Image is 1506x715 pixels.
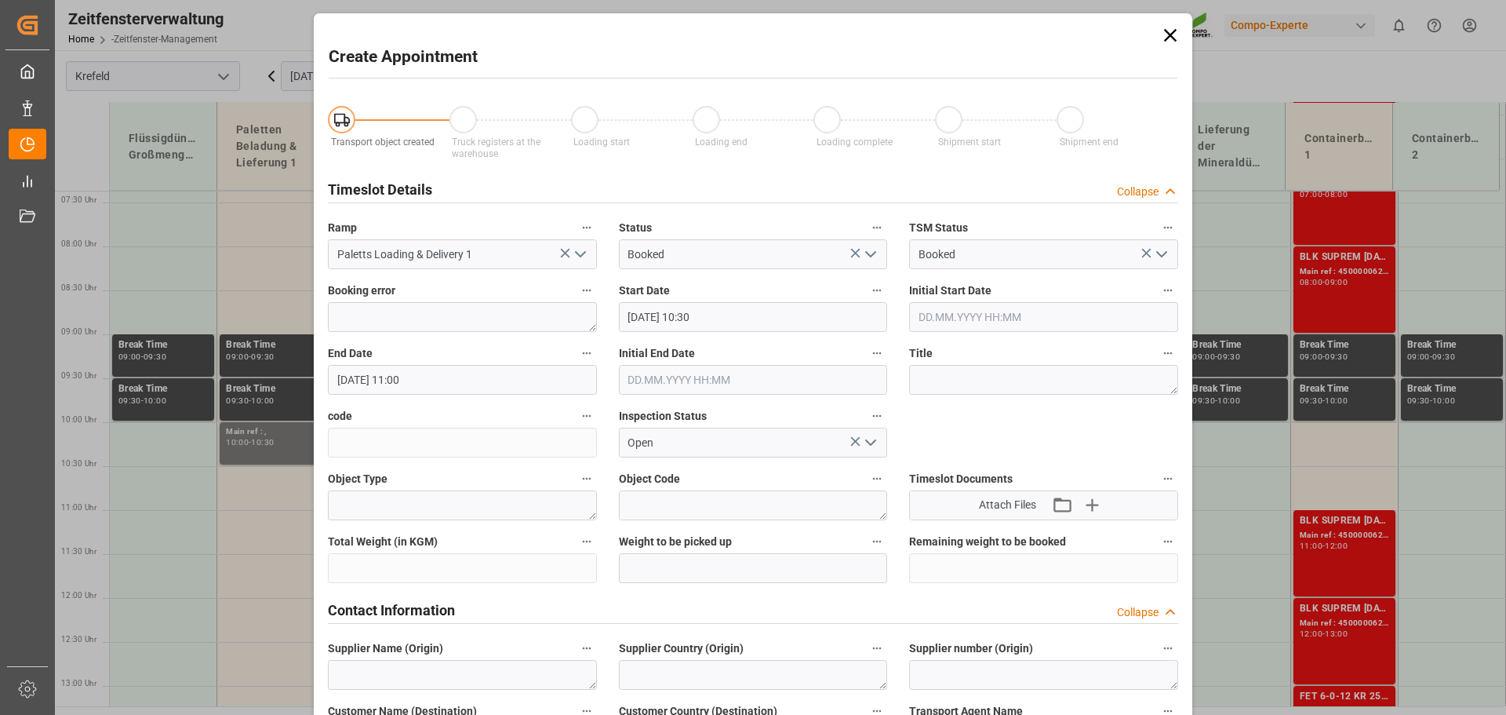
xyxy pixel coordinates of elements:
[577,343,597,363] button: End Date
[1158,531,1178,552] button: Remaining weight to be booked
[619,640,744,657] span: Supplier Country (Origin)
[573,137,630,148] span: Loading start
[452,137,540,159] span: Truck registers at the warehouse
[328,534,438,550] span: Total Weight (in KGM)
[909,345,933,362] span: Title
[328,179,432,200] h2: Timeslot Details
[619,302,888,332] input: DD.MM.YYYY HH:MM
[858,431,882,455] button: open menu
[1158,217,1178,238] button: TSM Status
[1117,604,1159,621] div: Collapse
[909,220,968,236] span: TSM Status
[1158,280,1178,301] button: Initial Start Date
[619,283,670,299] span: Start Date
[577,280,597,301] button: Booking error
[619,345,695,362] span: Initial End Date
[867,280,887,301] button: Start Date
[567,243,591,267] button: open menu
[867,217,887,238] button: Status
[328,220,357,236] span: Ramp
[909,640,1033,657] span: Supplier number (Origin)
[619,471,680,487] span: Object Code
[328,600,455,621] h2: Contact Information
[867,406,887,426] button: Inspection Status
[1117,184,1159,200] div: Collapse
[577,406,597,426] button: code
[619,534,732,550] span: Weight to be picked up
[979,497,1036,513] span: Attach Files
[909,471,1013,487] span: Timeslot Documents
[328,640,443,657] span: Supplier Name (Origin)
[867,638,887,658] button: Supplier Country (Origin)
[619,408,707,425] span: Inspection Status
[619,365,888,395] input: DD.MM.YYYY HH:MM
[858,243,882,267] button: open menu
[909,283,991,299] span: Initial Start Date
[328,345,373,362] span: End Date
[328,283,395,299] span: Booking error
[1158,638,1178,658] button: Supplier number (Origin)
[695,137,748,148] span: Loading end
[328,239,597,269] input: Type to search/select
[577,469,597,489] button: Object Type
[909,534,1066,550] span: Remaining weight to be booked
[938,137,1001,148] span: Shipment start
[867,343,887,363] button: Initial End Date
[329,45,478,70] h2: Create Appointment
[909,302,1178,332] input: DD.MM.YYYY HH:MM
[1148,243,1172,267] button: open menu
[1060,137,1119,148] span: Shipment end
[1158,343,1178,363] button: Title
[817,137,893,148] span: Loading complete
[867,531,887,552] button: Weight to be picked up
[867,469,887,489] button: Object Code
[1158,469,1178,489] button: Timeslot Documents
[328,471,387,487] span: Object Type
[577,217,597,238] button: Ramp
[619,239,888,269] input: Type to search/select
[577,531,597,552] button: Total Weight (in KGM)
[328,365,597,395] input: DD.MM.YYYY HH:MM
[577,638,597,658] button: Supplier Name (Origin)
[331,137,435,148] span: Transport object created
[619,220,652,236] span: Status
[328,408,352,425] span: code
